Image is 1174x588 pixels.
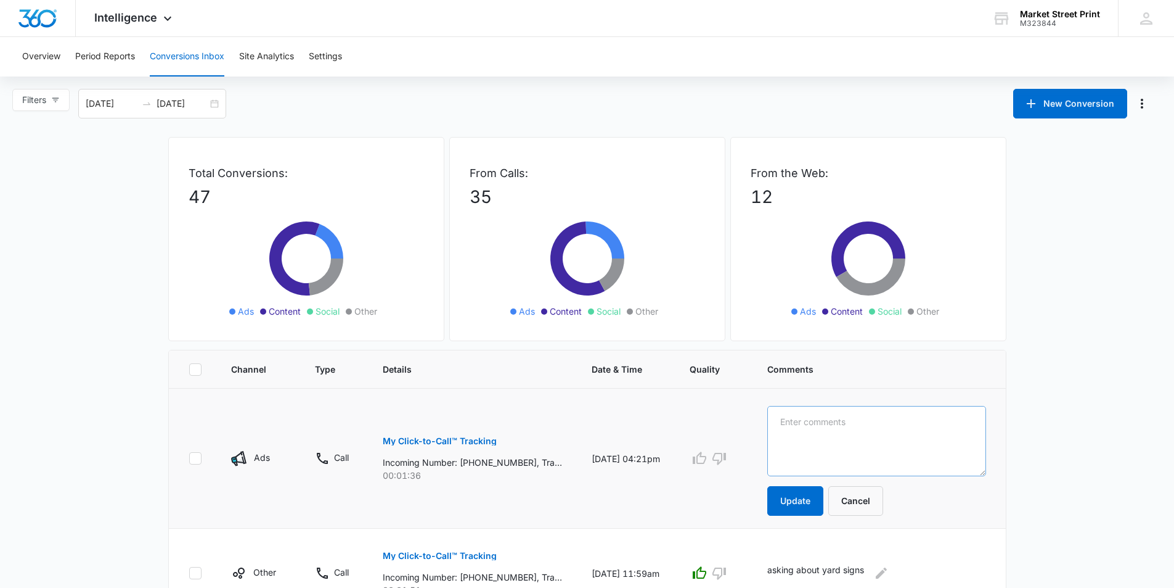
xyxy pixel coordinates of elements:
span: Social [597,305,621,318]
div: account id [1020,19,1100,28]
p: Call [334,566,349,579]
p: Incoming Number: [PHONE_NUMBER], Tracking Number: [PHONE_NUMBER], Ring To: [PHONE_NUMBER], Caller... [383,571,562,584]
p: My Click-to-Call™ Tracking [383,552,497,560]
span: Filters [22,93,46,107]
span: Details [383,363,544,376]
button: Overview [22,37,60,77]
span: Other [635,305,658,318]
p: 00:01:36 [383,469,562,482]
p: From Calls: [470,165,705,181]
input: End date [157,97,208,110]
span: to [142,99,152,109]
td: [DATE] 04:21pm [577,389,675,529]
span: Content [831,305,863,318]
span: Intelligence [94,11,157,24]
span: Other [916,305,939,318]
span: Other [354,305,377,318]
span: Channel [231,363,267,376]
span: Date & Time [592,363,642,376]
span: Content [550,305,582,318]
span: swap-right [142,99,152,109]
div: account name [1020,9,1100,19]
p: 35 [470,184,705,210]
button: Conversions Inbox [150,37,224,77]
button: Period Reports [75,37,135,77]
p: Other [253,566,276,579]
button: New Conversion [1013,89,1127,118]
p: Total Conversions: [189,165,424,181]
p: Call [334,451,349,464]
span: Social [878,305,902,318]
p: Ads [254,451,270,464]
span: Type [315,363,335,376]
button: Settings [309,37,342,77]
span: Ads [800,305,816,318]
span: Comments [767,363,968,376]
span: Quality [690,363,720,376]
button: My Click-to-Call™ Tracking [383,426,497,456]
button: Filters [12,89,70,111]
input: Start date [86,97,137,110]
p: asking about yard signs [767,563,864,583]
button: Manage Numbers [1132,94,1152,114]
button: Update [767,486,823,516]
span: Ads [519,305,535,318]
button: Cancel [828,486,883,516]
p: 47 [189,184,424,210]
button: My Click-to-Call™ Tracking [383,541,497,571]
span: Social [316,305,340,318]
button: Edit Comments [871,563,891,583]
span: Content [269,305,301,318]
p: From the Web: [751,165,986,181]
button: Site Analytics [239,37,294,77]
p: Incoming Number: [PHONE_NUMBER], Tracking Number: [PHONE_NUMBER], Ring To: [PHONE_NUMBER], Caller... [383,456,562,469]
span: Ads [238,305,254,318]
p: 12 [751,184,986,210]
p: My Click-to-Call™ Tracking [383,437,497,445]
